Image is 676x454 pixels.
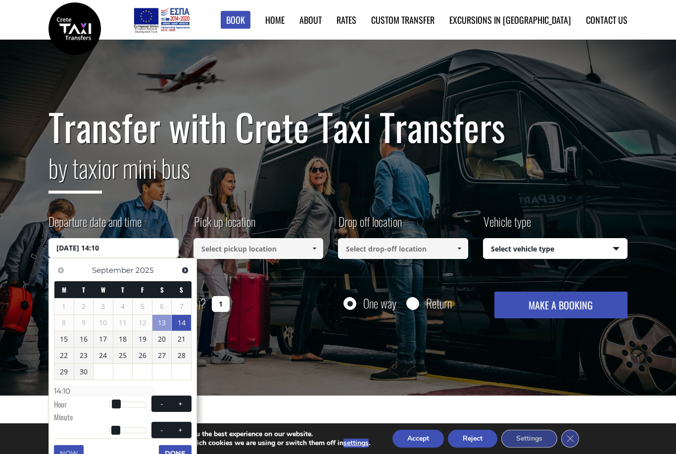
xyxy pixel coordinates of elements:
dt: Hour [54,399,109,412]
span: Next [181,266,189,274]
a: Book [221,11,250,29]
span: by taxi [48,149,102,194]
span: Thursday [121,285,124,295]
button: MAKE A BOOKING [494,292,628,318]
h2: or mini bus [48,148,628,201]
p: We are using cookies to give you the best experience on our website. [95,430,370,439]
a: About [299,13,322,26]
input: Select drop-off location [338,238,468,259]
button: + [172,425,190,435]
label: Return [426,297,452,309]
p: You can find out more about which cookies we are using or switch them off in . [95,439,370,448]
span: Saturday [160,285,164,295]
a: 18 [113,331,133,347]
img: Crete Taxi Transfers | Safe Taxi Transfer Services from to Heraklion Airport, Chania Airport, Ret... [48,2,101,55]
a: 24 [94,348,113,363]
a: Rates [337,13,356,26]
span: Wednesday [101,285,105,295]
a: 30 [74,364,94,380]
span: September [92,265,134,275]
span: 3 [94,299,113,314]
a: Crete Taxi Transfers | Safe Taxi Transfer Services from to Heraklion Airport, Chania Airport, Ret... [48,22,101,33]
span: 2 [74,299,94,314]
span: 9 [74,315,94,331]
span: 10 [94,315,113,331]
a: 14 [172,315,191,331]
a: 20 [152,331,172,347]
label: One way [363,297,396,309]
span: 8 [54,315,74,331]
button: - [153,399,171,408]
span: 5 [133,299,152,314]
span: Select vehicle type [483,239,628,259]
label: Pick up location [193,213,255,238]
a: 13 [152,315,172,331]
a: 19 [133,331,152,347]
a: 26 [133,348,152,363]
span: 12 [133,315,152,331]
button: settings [343,439,369,448]
a: Previous [54,263,67,277]
a: 23 [74,348,94,363]
a: 28 [172,348,191,363]
a: 29 [54,364,74,380]
span: Sunday [180,285,183,295]
label: Vehicle type [483,213,531,238]
span: 11 [113,315,133,331]
a: 15 [54,331,74,347]
button: - [153,425,171,435]
a: Show All Items [306,238,323,259]
button: + [172,399,190,408]
span: 6 [152,299,172,314]
a: Excursions in [GEOGRAPHIC_DATA] [449,13,571,26]
label: Drop off location [338,213,402,238]
span: 2025 [136,265,153,275]
a: Custom Transfer [371,13,435,26]
span: Monday [62,285,66,295]
button: Reject [448,430,497,448]
a: Home [265,13,285,26]
a: 21 [172,331,191,347]
a: Contact us [586,13,628,26]
a: 17 [94,331,113,347]
img: e-bannersEUERDF180X90.jpg [132,5,191,35]
span: Previous [57,266,65,274]
a: Next [178,263,192,277]
dt: Minute [54,412,109,425]
a: 16 [74,331,94,347]
a: 22 [54,348,74,363]
span: Friday [141,285,144,295]
a: Show All Items [451,238,467,259]
input: Select pickup location [193,238,324,259]
span: Tuesday [82,285,85,295]
span: 4 [113,299,133,314]
button: Accept [392,430,444,448]
span: 7 [172,299,191,314]
button: Close GDPR Cookie Banner [561,430,579,448]
a: 25 [113,348,133,363]
button: Settings [501,430,557,448]
h1: Transfer with Crete Taxi Transfers [48,106,628,148]
a: 27 [152,348,172,363]
span: 1 [54,299,74,314]
label: Departure date and time [48,213,142,238]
